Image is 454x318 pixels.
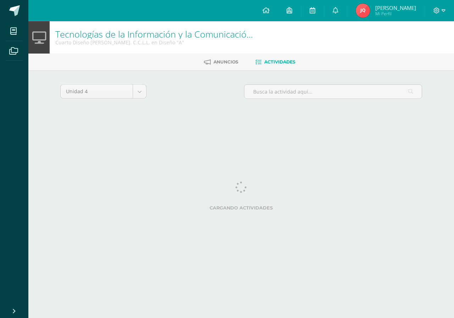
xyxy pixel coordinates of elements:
h1: Tecnologías de la Información y la Comunicación 4 [55,29,253,39]
a: Unidad 4 [61,85,146,98]
span: Actividades [264,59,295,65]
span: [PERSON_NAME] [375,4,416,11]
a: Actividades [255,56,295,68]
span: Anuncios [214,59,238,65]
div: Cuarto Diseño Bach. C.C.L.L. en Diseño 'A' [55,39,253,46]
a: Anuncios [204,56,238,68]
input: Busca la actividad aquí... [244,85,422,99]
a: Tecnologías de la Información y la Comunicación 4 [55,28,259,40]
img: 46b37497439f550735bb953ad5b88659.png [356,4,370,18]
span: Unidad 4 [66,85,127,98]
label: Cargando actividades [60,205,422,211]
span: Mi Perfil [375,11,416,17]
